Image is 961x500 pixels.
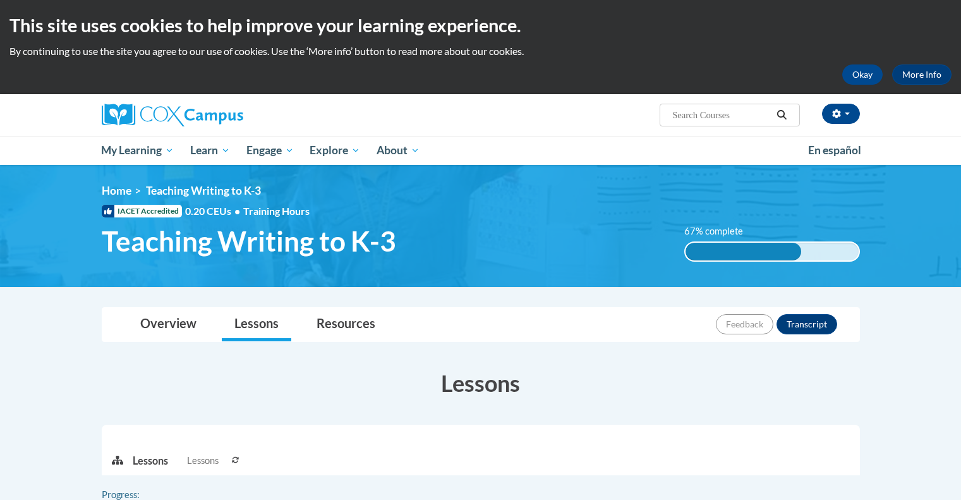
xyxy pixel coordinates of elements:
[304,308,388,341] a: Resources
[892,64,952,85] a: More Info
[9,13,952,38] h2: This site uses cookies to help improve your learning experience.
[234,205,240,217] span: •
[842,64,883,85] button: Okay
[238,136,302,165] a: Engage
[716,314,773,334] button: Feedback
[102,104,243,126] img: Cox Campus
[102,184,131,197] a: Home
[684,224,757,238] label: 67% complete
[182,136,238,165] a: Learn
[185,204,243,218] span: 0.20 CEUs
[146,184,261,197] span: Teaching Writing to K-3
[83,136,879,165] div: Main menu
[243,205,310,217] span: Training Hours
[377,143,420,158] span: About
[9,44,952,58] p: By continuing to use the site you agree to our use of cookies. Use the ‘More info’ button to read...
[777,314,837,334] button: Transcript
[671,107,772,123] input: Search Courses
[102,224,396,258] span: Teaching Writing to K-3
[101,143,174,158] span: My Learning
[310,143,360,158] span: Explore
[246,143,294,158] span: Engage
[222,308,291,341] a: Lessons
[102,367,860,399] h3: Lessons
[187,454,219,468] span: Lessons
[772,107,791,123] button: Search
[94,136,183,165] a: My Learning
[301,136,368,165] a: Explore
[190,143,230,158] span: Learn
[368,136,428,165] a: About
[128,308,209,341] a: Overview
[686,243,801,260] div: 67% complete
[133,454,168,468] p: Lessons
[822,104,860,124] button: Account Settings
[808,143,861,157] span: En español
[102,205,182,217] span: IACET Accredited
[102,104,342,126] a: Cox Campus
[800,137,869,164] a: En español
